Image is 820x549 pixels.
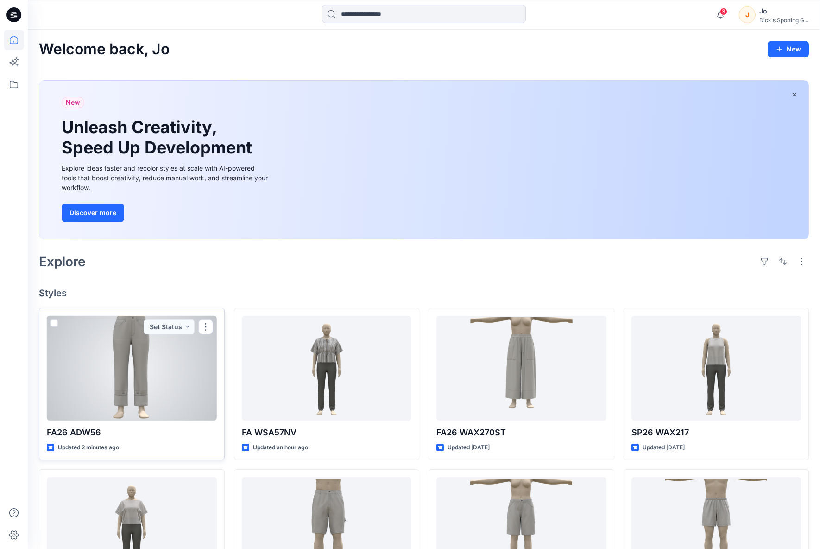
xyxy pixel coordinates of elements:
[720,8,727,15] span: 3
[768,41,809,57] button: New
[62,204,270,222] a: Discover more
[39,287,809,299] h4: Styles
[47,316,217,421] a: FA26 ADW56
[759,6,808,17] div: Jo .
[62,163,270,192] div: Explore ideas faster and recolor styles at scale with AI-powered tools that boost creativity, red...
[436,316,606,421] a: FA26 WAX270ST
[643,443,685,453] p: Updated [DATE]
[436,426,606,439] p: FA26 WAX270ST
[62,117,256,157] h1: Unleash Creativity, Speed Up Development
[759,17,808,24] div: Dick's Sporting G...
[631,426,801,439] p: SP26 WAX217
[448,443,490,453] p: Updated [DATE]
[631,316,801,421] a: SP26 WAX217
[66,97,80,108] span: New
[242,426,412,439] p: FA WSA57NV
[39,41,170,58] h2: Welcome back, Jo
[39,254,86,269] h2: Explore
[739,6,756,23] div: J
[47,426,217,439] p: FA26 ADW56
[62,204,124,222] button: Discover more
[253,443,308,453] p: Updated an hour ago
[242,316,412,421] a: FA WSA57NV
[58,443,119,453] p: Updated 2 minutes ago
